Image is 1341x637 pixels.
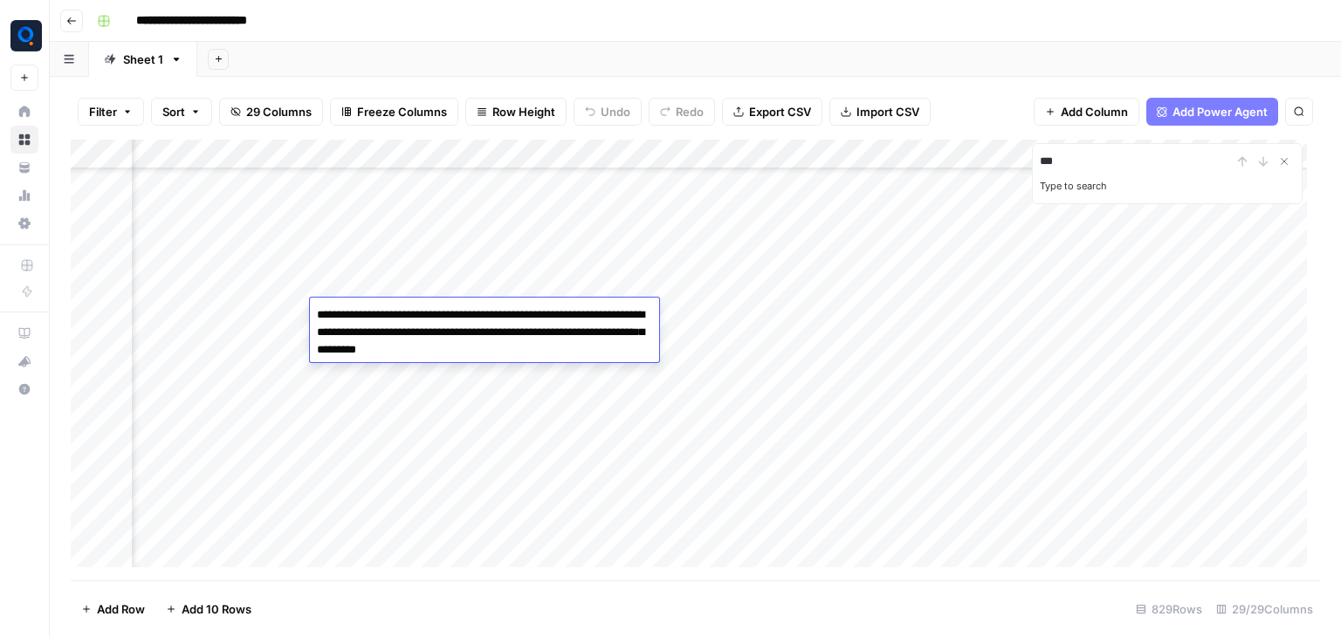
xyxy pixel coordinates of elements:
a: Your Data [10,154,38,182]
button: Add Column [1034,98,1139,126]
a: Browse [10,126,38,154]
button: Close Search [1274,151,1295,172]
button: What's new? [10,347,38,375]
button: Sort [151,98,212,126]
a: AirOps Academy [10,319,38,347]
span: Add Power Agent [1173,103,1268,120]
a: Settings [10,209,38,237]
div: 829 Rows [1129,595,1209,623]
button: 29 Columns [219,98,323,126]
div: Sheet 1 [123,51,163,68]
div: 29/29 Columns [1209,595,1320,623]
button: Add 10 Rows [155,595,262,623]
button: Import CSV [829,98,931,126]
span: Undo [601,103,630,120]
a: Sheet 1 [89,42,197,77]
a: Home [10,98,38,126]
span: Add 10 Rows [182,600,251,618]
button: Help + Support [10,375,38,403]
button: Row Height [465,98,567,126]
span: Row Height [492,103,555,120]
button: Redo [649,98,715,126]
span: Export CSV [749,103,811,120]
span: Redo [676,103,704,120]
span: Freeze Columns [357,103,447,120]
span: 29 Columns [246,103,312,120]
span: Add Column [1061,103,1128,120]
button: Freeze Columns [330,98,458,126]
span: Import CSV [856,103,919,120]
button: Add Row [71,595,155,623]
button: Add Power Agent [1146,98,1278,126]
a: Usage [10,182,38,209]
label: Type to search [1040,180,1107,192]
button: Filter [78,98,144,126]
span: Filter [89,103,117,120]
button: Export CSV [722,98,822,126]
button: Undo [574,98,642,126]
button: Workspace: Qubit - SEO [10,14,38,58]
img: Qubit - SEO Logo [10,20,42,51]
span: Add Row [97,600,145,618]
div: What's new? [11,348,38,374]
span: Sort [162,103,185,120]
